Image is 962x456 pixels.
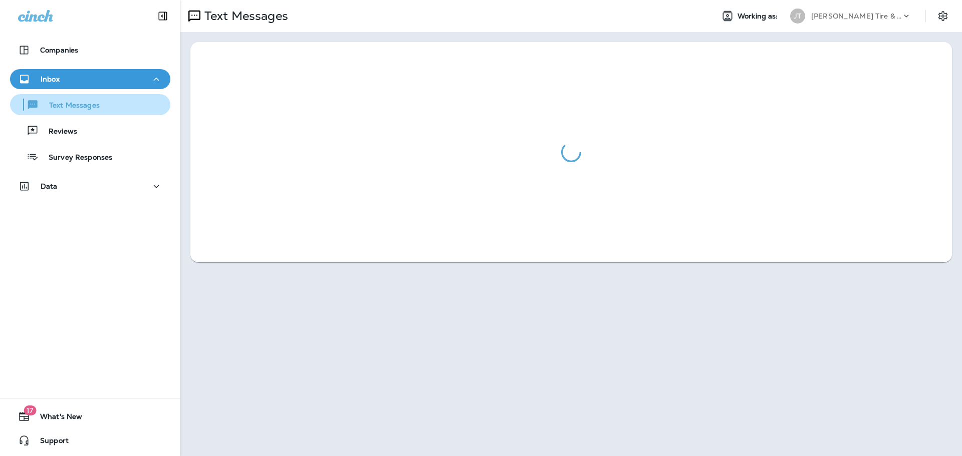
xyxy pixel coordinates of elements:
[10,69,170,89] button: Inbox
[10,176,170,196] button: Data
[39,101,100,111] p: Text Messages
[790,9,805,24] div: JT
[10,94,170,115] button: Text Messages
[41,182,58,190] p: Data
[934,7,952,25] button: Settings
[10,120,170,141] button: Reviews
[30,412,82,424] span: What's New
[30,436,69,448] span: Support
[10,406,170,426] button: 17What's New
[24,405,36,415] span: 17
[41,75,60,83] p: Inbox
[149,6,177,26] button: Collapse Sidebar
[200,9,288,24] p: Text Messages
[39,127,77,137] p: Reviews
[10,40,170,60] button: Companies
[39,153,112,163] p: Survey Responses
[10,430,170,450] button: Support
[811,12,901,20] p: [PERSON_NAME] Tire & Auto
[10,146,170,167] button: Survey Responses
[738,12,780,21] span: Working as:
[40,46,78,54] p: Companies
